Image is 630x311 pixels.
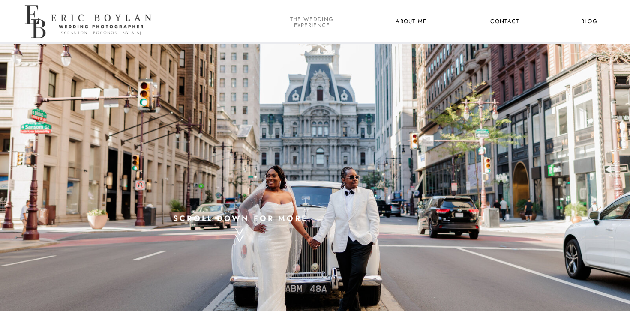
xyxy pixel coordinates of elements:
[489,16,521,27] a: Contact
[288,16,335,27] a: the wedding experience
[390,16,432,27] a: About Me
[166,211,315,223] a: scroll down for more
[573,16,605,27] a: Blog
